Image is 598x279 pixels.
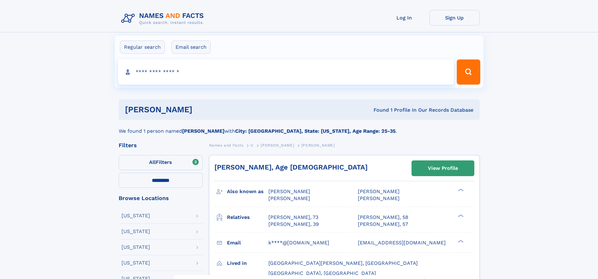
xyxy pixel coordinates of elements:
[456,239,464,243] div: ❯
[235,128,396,134] b: City: [GEOGRAPHIC_DATA], State: [US_STATE], Age Range: 25-35
[119,155,203,170] label: Filters
[120,41,165,54] label: Regular search
[227,237,268,248] h3: Email
[358,240,446,246] span: [EMAIL_ADDRESS][DOMAIN_NAME]
[149,159,156,165] span: All
[301,143,335,148] span: [PERSON_NAME]
[268,270,376,276] span: [GEOGRAPHIC_DATA], [GEOGRAPHIC_DATA]
[268,260,418,266] span: [GEOGRAPHIC_DATA][PERSON_NAME], [GEOGRAPHIC_DATA]
[227,186,268,197] h3: Also known as
[182,128,224,134] b: [PERSON_NAME]
[119,142,203,148] div: Filters
[119,195,203,201] div: Browse Locations
[283,107,473,114] div: Found 1 Profile In Our Records Database
[456,214,464,218] div: ❯
[358,188,400,194] span: [PERSON_NAME]
[214,163,368,171] a: [PERSON_NAME], Age [DEMOGRAPHIC_DATA]
[227,258,268,269] h3: Lived in
[121,229,150,234] div: [US_STATE]
[118,59,454,85] input: search input
[358,195,400,201] span: [PERSON_NAME]
[457,59,480,85] button: Search Button
[268,195,310,201] span: [PERSON_NAME]
[268,221,319,228] a: [PERSON_NAME], 39
[358,221,408,228] a: [PERSON_NAME], 57
[251,141,254,149] a: U
[171,41,211,54] label: Email search
[429,10,480,25] a: Sign Up
[227,212,268,223] h3: Relatives
[251,143,254,148] span: U
[428,161,458,176] div: View Profile
[261,141,294,149] a: [PERSON_NAME]
[125,106,283,114] h1: [PERSON_NAME]
[261,143,294,148] span: [PERSON_NAME]
[456,188,464,192] div: ❯
[119,120,480,135] div: We found 1 person named with .
[121,245,150,250] div: [US_STATE]
[268,188,310,194] span: [PERSON_NAME]
[209,141,244,149] a: Names and Facts
[119,10,209,27] img: Logo Names and Facts
[268,214,318,221] a: [PERSON_NAME], 73
[121,260,150,265] div: [US_STATE]
[121,213,150,218] div: [US_STATE]
[412,161,474,176] a: View Profile
[358,214,408,221] a: [PERSON_NAME], 58
[379,10,429,25] a: Log In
